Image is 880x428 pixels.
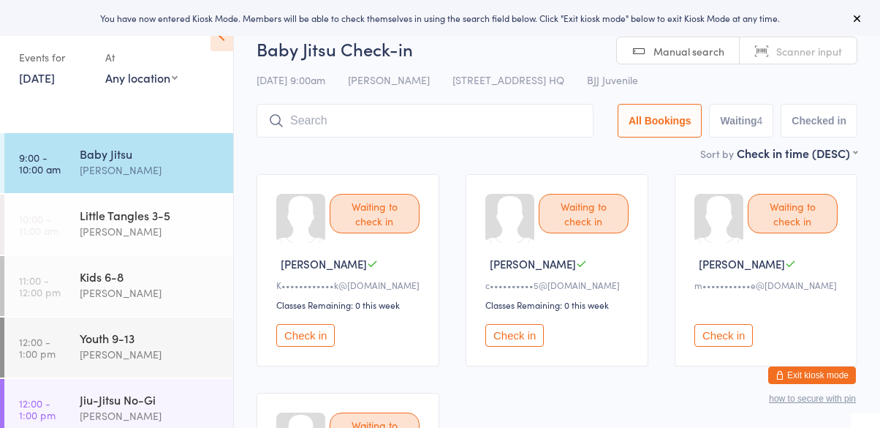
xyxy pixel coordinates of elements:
a: 12:00 -1:00 pmYouth 9-13[PERSON_NAME] [4,318,233,378]
div: [PERSON_NAME] [80,223,221,240]
div: 4 [757,115,763,127]
div: Youth 9-13 [80,330,221,346]
div: [PERSON_NAME] [80,162,221,179]
div: Classes Remaining: 0 this week [276,299,424,311]
div: Little Tangles 3-5 [80,207,221,223]
time: 12:00 - 1:00 pm [19,336,56,359]
div: K••••••••••••k@[DOMAIN_NAME] [276,279,424,291]
span: [STREET_ADDRESS] HQ [452,72,564,87]
div: m•••••••••••e@[DOMAIN_NAME] [694,279,842,291]
div: Any location [105,70,178,86]
time: 9:00 - 10:00 am [19,151,61,175]
time: 10:00 - 11:00 am [19,213,58,236]
span: [PERSON_NAME] [348,72,430,87]
div: Classes Remaining: 0 this week [485,299,633,311]
span: [PERSON_NAME] [699,256,785,271]
span: Manual search [653,44,724,59]
button: Waiting4 [709,104,773,138]
span: Scanner input [776,44,842,59]
div: Baby Jitsu [80,146,221,162]
button: Check in [485,324,544,347]
div: You have now entered Kiosk Mode. Members will be able to check themselves in using the search fie... [23,12,857,24]
div: Waiting to check in [330,194,420,233]
div: Events for [19,45,91,70]
button: Check in [276,324,335,347]
span: [PERSON_NAME] [490,256,576,271]
span: [DATE] 9:00am [257,72,325,87]
div: c••••••••••5@[DOMAIN_NAME] [485,279,633,291]
button: Check in [694,324,753,347]
button: Exit kiosk mode [768,367,856,384]
div: At [105,45,178,70]
div: [PERSON_NAME] [80,346,221,363]
a: 10:00 -11:00 amLittle Tangles 3-5[PERSON_NAME] [4,195,233,255]
div: Waiting to check in [539,194,629,233]
button: Checked in [781,104,857,138]
span: [PERSON_NAME] [281,256,367,271]
time: 11:00 - 12:00 pm [19,274,61,298]
div: [PERSON_NAME] [80,408,221,424]
time: 12:00 - 1:00 pm [19,397,56,421]
a: 11:00 -12:00 pmKids 6-8[PERSON_NAME] [4,256,233,316]
input: Search [257,104,593,138]
div: Jiu-Jitsu No-Gi [80,391,221,408]
span: BJJ Juvenile [587,72,638,87]
h2: Baby Jitsu Check-in [257,37,857,61]
button: All Bookings [618,104,702,138]
a: [DATE] [19,70,55,86]
div: Kids 6-8 [80,269,221,285]
div: [PERSON_NAME] [80,285,221,301]
div: Check in time (DESC) [737,145,857,161]
button: how to secure with pin [769,394,856,404]
label: Sort by [700,146,734,161]
a: 9:00 -10:00 amBaby Jitsu[PERSON_NAME] [4,133,233,193]
div: Waiting to check in [748,194,838,233]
